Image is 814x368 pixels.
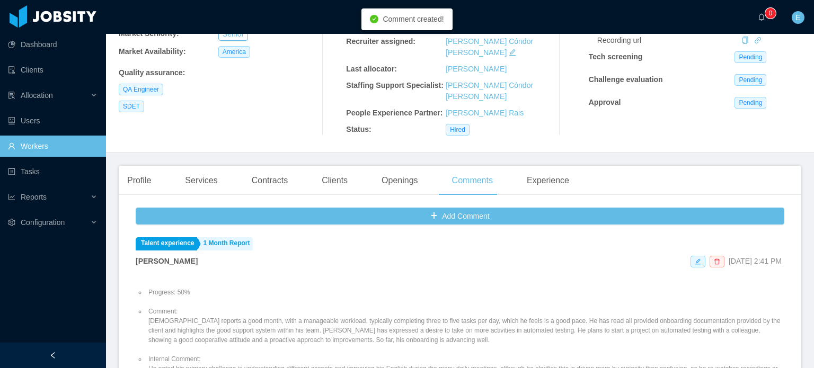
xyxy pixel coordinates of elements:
[446,65,507,73] a: [PERSON_NAME]
[21,218,65,227] span: Configuration
[729,257,782,265] span: [DATE] 2:41 PM
[370,15,378,23] i: icon: check-circle
[446,37,533,57] a: [PERSON_NAME] Cóndor [PERSON_NAME]
[735,74,766,86] span: Pending
[373,166,427,195] div: Openings
[735,97,766,109] span: Pending
[8,193,15,201] i: icon: line-chart
[8,92,15,99] i: icon: solution
[176,166,226,195] div: Services
[8,34,98,55] a: icon: pie-chartDashboard
[795,11,800,24] span: E
[346,37,415,46] b: Recruiter assigned:
[8,161,98,182] a: icon: profileTasks
[383,15,444,23] span: Comment created!
[146,307,784,345] li: Comment: [DEMOGRAPHIC_DATA] reports a good month, with a manageable workload, typically completin...
[21,91,53,100] span: Allocation
[597,35,737,46] div: Recording url
[8,110,98,131] a: icon: robotUsers
[198,237,253,250] a: 1 Month Report
[313,166,356,195] div: Clients
[119,47,186,56] b: Market Availability:
[346,65,397,73] b: Last allocator:
[446,81,533,101] a: [PERSON_NAME] Cóndor [PERSON_NAME]
[119,68,185,77] b: Quality assurance :
[589,98,621,106] strong: Approval
[119,29,179,38] b: Market Seniority:
[518,166,578,195] div: Experience
[136,257,198,265] strong: [PERSON_NAME]
[8,136,98,157] a: icon: userWorkers
[21,193,47,201] span: Reports
[735,51,766,63] span: Pending
[119,84,163,95] span: QA Engineer
[243,166,296,195] div: Contracts
[741,35,749,46] div: Copy
[146,288,784,297] li: Progress: 50%
[346,81,444,89] b: Staffing Support Specialist:
[218,46,250,58] span: America
[8,219,15,226] i: icon: setting
[741,37,749,44] i: icon: copy
[346,125,371,133] b: Status:
[589,52,643,61] strong: Tech screening
[119,166,160,195] div: Profile
[509,49,516,56] i: icon: edit
[119,101,144,112] span: SDET
[754,36,762,44] a: icon: link
[754,37,762,44] i: icon: link
[589,75,663,84] strong: Challenge evaluation
[446,109,524,117] a: [PERSON_NAME] Rais
[714,258,720,265] i: icon: delete
[758,13,765,21] i: icon: bell
[136,237,197,250] a: Talent experience
[218,28,248,41] button: Senior
[695,258,701,265] i: icon: edit
[8,59,98,80] a: icon: auditClients
[444,166,501,195] div: Comments
[136,208,784,225] button: icon: plusAdd Comment
[446,124,470,136] span: Hired
[346,109,443,117] b: People Experience Partner:
[765,8,776,19] sup: 0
